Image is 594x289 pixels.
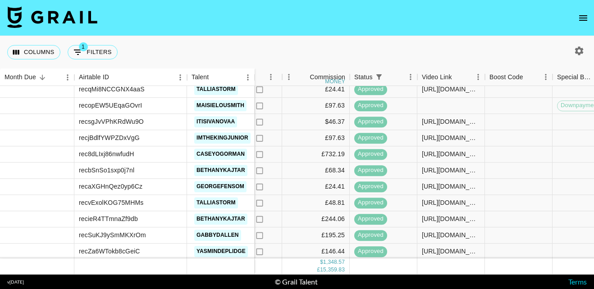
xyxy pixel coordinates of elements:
div: https://www.tiktok.com/@imthekingjunior/video/7508458035384257814?is_from_webapp=1&sender_device=... [422,134,480,143]
div: recsgJvVPhKRdWu9O [79,117,144,126]
div: £146.44 [282,244,350,260]
div: recopEW5UEqaGOvrI [79,101,142,110]
a: bethanykajtar [194,165,247,176]
a: talliastorm [194,84,238,95]
div: v [DATE] [7,279,24,285]
span: approved [354,101,387,110]
span: approved [354,215,387,223]
div: money [325,79,345,84]
div: recaXGHnQez0yp6Cz [79,182,142,191]
button: Sort [297,71,310,83]
div: Special Booking Type [557,68,594,86]
div: https://www.tiktok.com/@itisivanovaa/video/7506537610681126166?is_from_webapp=1&sender_device=pc&... [422,117,480,126]
div: £24.41 [282,81,350,98]
button: Menu [174,71,187,84]
div: recieR4TTmnaZf9db [79,215,138,224]
span: approved [354,199,387,207]
div: Airtable ID [79,68,109,86]
span: approved [354,247,387,256]
div: Expenses: Remove Commission? [237,68,282,86]
button: Sort [209,71,221,84]
div: 1 active filter [373,71,385,83]
button: Menu [539,70,553,84]
button: Sort [36,71,49,84]
a: imthekingjunior [194,132,251,144]
a: talliastorm [194,197,238,208]
span: 1 [79,42,88,51]
span: approved [354,117,387,126]
div: recSuKJ9ySmMKXrOm [79,231,146,240]
div: $46.37 [282,114,350,130]
div: https://www.tiktok.com/@talliastorm/video/7506489197084118294?is_from_webapp=1&sender_device=pc&w... [422,85,480,94]
div: Video Link [417,68,485,86]
div: Status [350,68,417,86]
div: Boost Code [485,68,553,86]
a: bethanykajtar [194,213,247,225]
a: caseyogorman [194,149,247,160]
button: Select columns [7,45,60,59]
div: £48.81 [282,195,350,211]
div: Talent [187,68,255,86]
div: Boost Code [489,68,523,86]
div: recbSnSo1sxp0j7nl [79,166,134,175]
div: Status [354,68,373,86]
div: 15,359.83 [320,266,345,274]
div: Talent [192,68,209,86]
div: Month Due [5,68,36,86]
button: Menu [404,70,417,84]
div: © Grail Talent [275,277,318,286]
div: £97.63 [282,98,350,114]
a: georgefensom [194,181,247,192]
div: £24.41 [282,179,350,195]
div: recvExolKOG75MHMs [79,199,143,208]
a: itisivanovaa [194,116,237,127]
span: approved [354,166,387,175]
a: gabbydallen [194,230,241,241]
div: £97.63 [282,130,350,146]
div: recqMi8NCCGNX4aaS [79,85,145,94]
div: £68.34 [282,163,350,179]
button: Sort [523,71,536,83]
button: Show filters [373,71,385,83]
button: Menu [471,70,485,84]
div: recZa6WTokb8cGeiC [79,247,140,256]
div: Airtable ID [74,68,187,86]
div: 1,348.57 [323,259,345,266]
div: $ [320,259,323,266]
a: yasmindeplidge [194,246,248,257]
div: £195.25 [282,227,350,244]
button: Sort [109,71,122,84]
button: Sort [254,71,267,83]
div: Commission [310,68,345,86]
span: approved [354,85,387,94]
div: £244.06 [282,211,350,227]
div: https://www.tiktok.com/@gabbydallen/video/7496601698476018966?is_from_webapp=1&sender_device=pc&w... [422,231,480,240]
span: approved [354,134,387,142]
div: https://www.tiktok.com/@bethanykajtar/video/7505351248418213142 [422,166,480,175]
button: Menu [282,70,296,84]
button: Sort [385,71,398,83]
div: £ [317,266,320,274]
div: recjBdlfYWPZDxVgG [79,134,140,143]
div: https://www.tiktok.com/@yasmindeplidge/video/7508462080463260950?is_from_webapp=1&sender_device=p... [422,247,480,256]
div: £732.19 [282,146,350,163]
a: Terms [568,277,587,286]
div: Video Link [422,68,452,86]
span: approved [354,150,387,158]
button: Show filters [68,45,118,59]
img: Grail Talent [7,6,97,28]
span: approved [354,182,387,191]
div: https://www.instagram.com/p/DKSE6kYIV5R/ [422,150,480,159]
a: maisielousmith [194,100,247,111]
div: rec8dLIxj86nwfudH [79,150,134,159]
button: Menu [61,71,74,84]
div: https://www.tiktok.com/@georgefensom/video/7504701668257287446 [422,182,480,191]
button: Sort [452,71,465,83]
div: https://www.tiktok.com/@bethanykajtar/video/7507189424694791446?is_from_webapp=1&sender_device=pc... [422,215,480,224]
button: Menu [241,71,255,84]
div: https://www.tiktok.com/@talliastorm/video/7505361219503623446 [422,199,480,208]
button: Menu [264,70,278,84]
button: open drawer [574,9,592,27]
span: approved [354,231,387,239]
